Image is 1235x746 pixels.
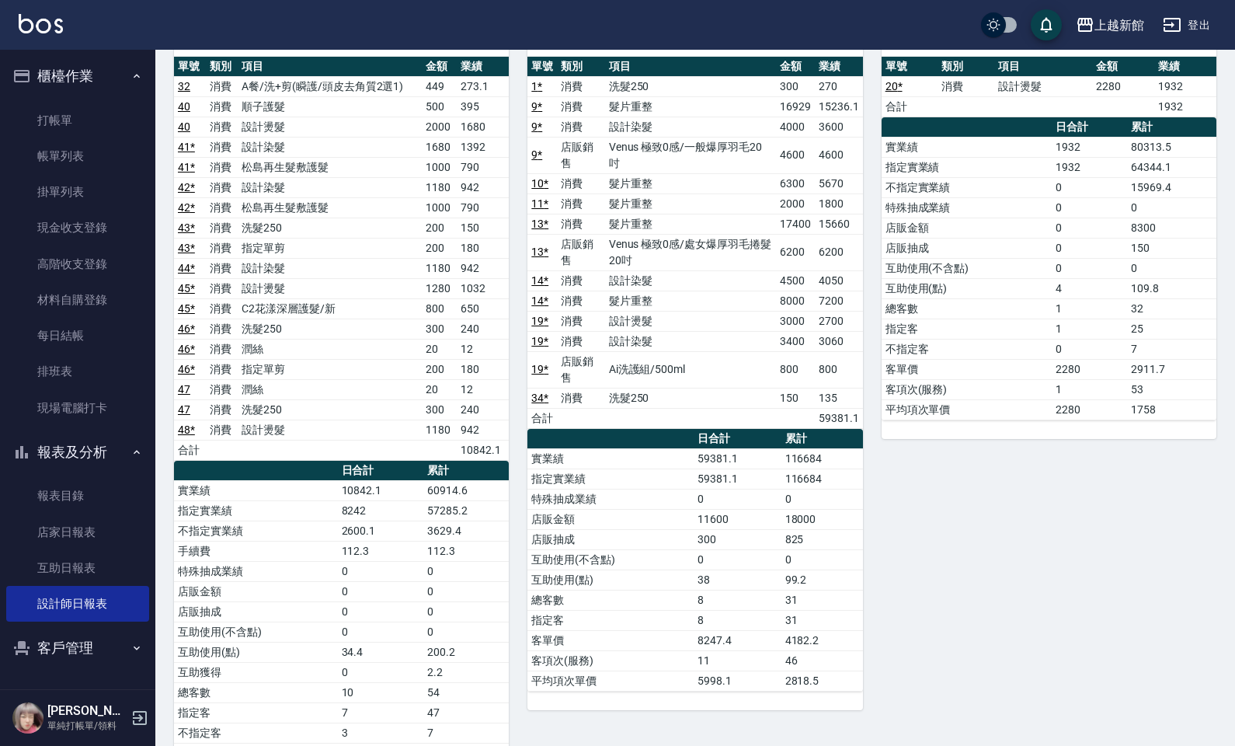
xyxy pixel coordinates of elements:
[776,137,815,173] td: 4600
[206,319,238,339] td: 消費
[1127,258,1216,278] td: 0
[938,76,994,96] td: 消費
[457,339,509,359] td: 12
[1127,137,1216,157] td: 80313.5
[423,541,509,561] td: 112.3
[338,500,423,521] td: 8242
[423,581,509,601] td: 0
[815,234,863,270] td: 6200
[422,258,457,278] td: 1180
[457,319,509,339] td: 240
[605,270,777,291] td: 設計染髮
[882,96,938,117] td: 合計
[6,138,149,174] a: 帳單列表
[557,76,604,96] td: 消費
[238,258,422,278] td: 設計染髮
[527,448,694,469] td: 實業績
[206,359,238,379] td: 消費
[882,399,1052,420] td: 平均項次單價
[776,351,815,388] td: 800
[457,298,509,319] td: 650
[557,351,604,388] td: 店販銷售
[174,622,338,642] td: 互助使用(不含點)
[238,278,422,298] td: 設計燙髮
[557,173,604,193] td: 消費
[557,270,604,291] td: 消費
[6,628,149,668] button: 客戶管理
[882,258,1052,278] td: 互助使用(不含點)
[781,448,863,469] td: 116684
[694,509,781,529] td: 11600
[338,521,423,541] td: 2600.1
[457,440,509,460] td: 10842.1
[527,570,694,590] td: 互助使用(點)
[882,57,1216,117] table: a dense table
[557,137,604,173] td: 店販銷售
[206,379,238,399] td: 消費
[1052,399,1127,420] td: 2280
[1127,177,1216,197] td: 15969.4
[557,234,604,270] td: 店販銷售
[776,270,815,291] td: 4500
[1127,399,1216,420] td: 1758
[557,311,604,331] td: 消費
[781,630,863,650] td: 4182.2
[423,662,509,682] td: 2.2
[776,76,815,96] td: 300
[694,469,781,489] td: 59381.1
[694,630,781,650] td: 8247.4
[815,214,863,234] td: 15660
[1052,319,1127,339] td: 1
[781,549,863,570] td: 0
[206,399,238,420] td: 消費
[527,429,862,692] table: a dense table
[6,432,149,472] button: 報表及分析
[1127,197,1216,218] td: 0
[206,339,238,359] td: 消費
[457,76,509,96] td: 273.1
[1052,359,1127,379] td: 2280
[174,521,338,541] td: 不指定實業績
[776,234,815,270] td: 6200
[174,601,338,622] td: 店販抽成
[776,331,815,351] td: 3400
[338,480,423,500] td: 10842.1
[12,702,43,734] img: Person
[605,214,777,234] td: 髮片重整
[174,480,338,500] td: 實業績
[815,57,863,77] th: 業績
[206,96,238,117] td: 消費
[422,117,457,137] td: 2000
[815,173,863,193] td: 5670
[6,56,149,96] button: 櫃檯作業
[457,238,509,258] td: 180
[882,278,1052,298] td: 互助使用(點)
[815,270,863,291] td: 4050
[6,174,149,210] a: 掛單列表
[694,549,781,570] td: 0
[6,354,149,389] a: 排班表
[206,117,238,137] td: 消費
[605,234,777,270] td: Venus 極致0感/處女爆厚羽毛捲髮20吋
[527,630,694,650] td: 客單價
[527,469,694,489] td: 指定實業績
[47,719,127,733] p: 單純打帳單/領料
[1127,238,1216,258] td: 150
[457,359,509,379] td: 180
[882,177,1052,197] td: 不指定實業績
[238,218,422,238] td: 洗髮250
[527,610,694,630] td: 指定客
[6,210,149,246] a: 現金收支登錄
[994,76,1092,96] td: 設計燙髮
[781,650,863,671] td: 46
[527,489,694,509] td: 特殊抽成業績
[527,529,694,549] td: 店販抽成
[882,218,1052,238] td: 店販金額
[815,311,863,331] td: 2700
[6,282,149,318] a: 材料自購登錄
[776,214,815,234] td: 17400
[605,96,777,117] td: 髮片重整
[815,117,863,137] td: 3600
[238,298,422,319] td: C2花漾深層護髮/新
[776,117,815,137] td: 4000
